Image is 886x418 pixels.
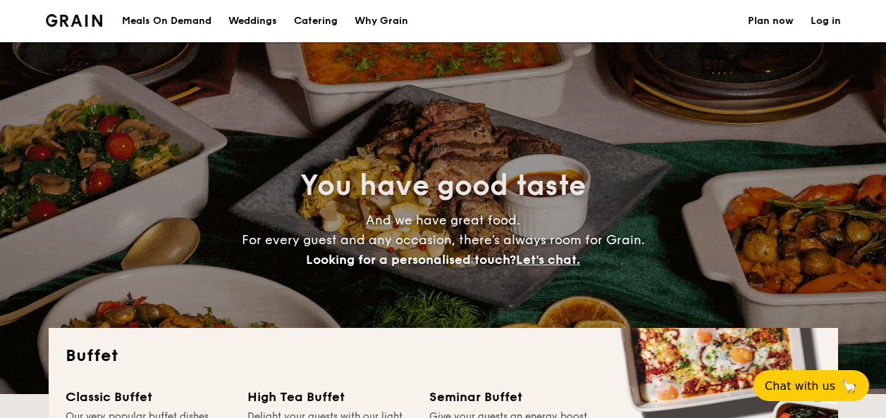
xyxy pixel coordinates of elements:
a: Logotype [46,14,103,27]
span: 🦙 [841,378,858,394]
span: And we have great food. For every guest and any occasion, there’s always room for Grain. [242,213,645,267]
div: High Tea Buffet [247,387,412,407]
h2: Buffet [66,345,821,367]
div: Classic Buffet [66,387,230,407]
span: Looking for a personalised touch? [306,252,516,267]
button: Chat with us🦙 [753,370,869,401]
span: Chat with us [765,379,835,393]
img: Grain [46,14,103,27]
div: Seminar Buffet [429,387,594,407]
span: Let's chat. [516,252,580,267]
span: You have good taste [300,169,586,203]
